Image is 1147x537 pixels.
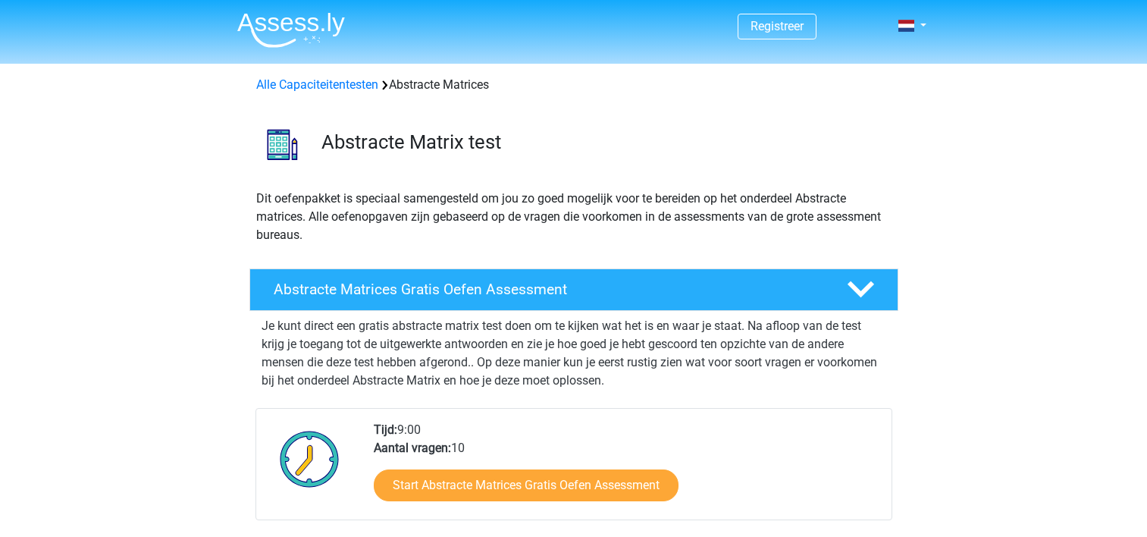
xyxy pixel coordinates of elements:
[271,421,348,497] img: Klok
[362,421,891,520] div: 9:00 10
[243,268,904,311] a: Abstracte Matrices Gratis Oefen Assessment
[237,12,345,48] img: Assessly
[262,317,886,390] p: Je kunt direct een gratis abstracte matrix test doen om te kijken wat het is en waar je staat. Na...
[751,19,804,33] a: Registreer
[374,469,678,501] a: Start Abstracte Matrices Gratis Oefen Assessment
[274,281,823,298] h4: Abstracte Matrices Gratis Oefen Assessment
[374,422,397,437] b: Tijd:
[256,190,892,244] p: Dit oefenpakket is speciaal samengesteld om jou zo goed mogelijk voor te bereiden op het onderdee...
[250,76,898,94] div: Abstracte Matrices
[374,441,451,455] b: Aantal vragen:
[250,112,315,177] img: abstracte matrices
[321,130,886,154] h3: Abstracte Matrix test
[256,77,378,92] a: Alle Capaciteitentesten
